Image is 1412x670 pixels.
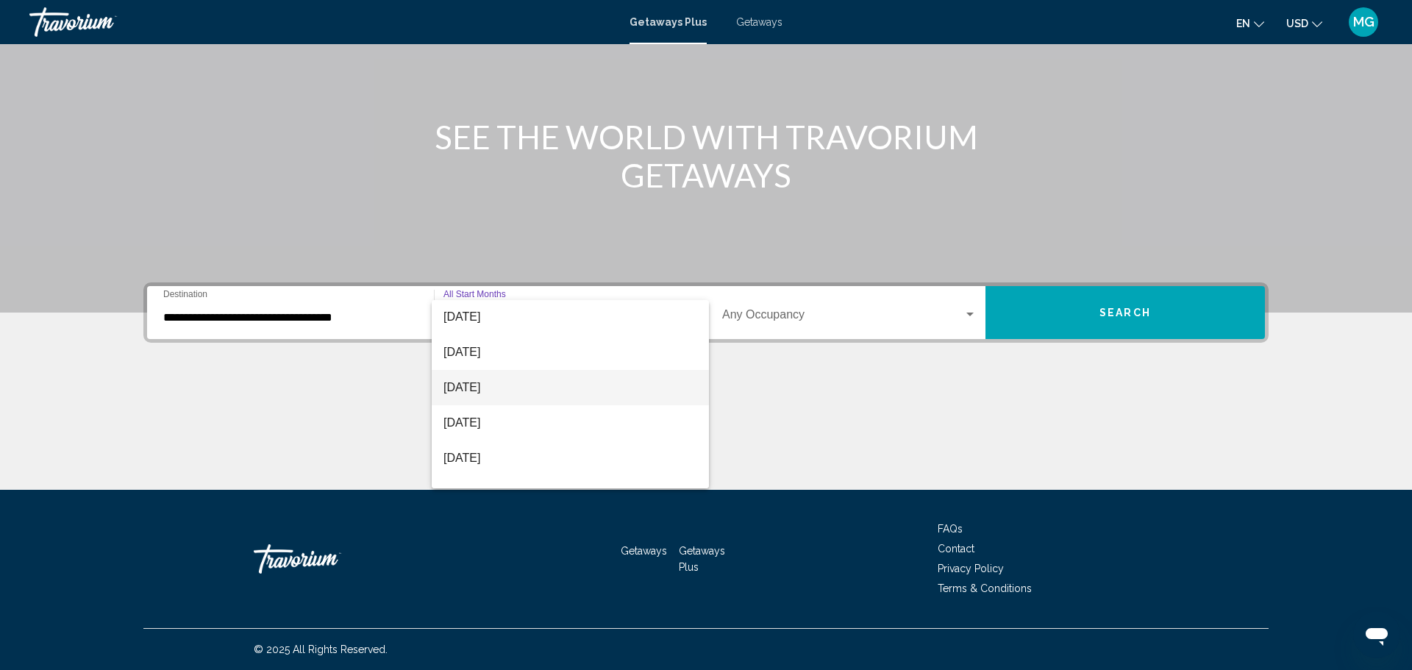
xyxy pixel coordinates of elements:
[443,441,697,476] span: [DATE]
[443,299,697,335] span: [DATE]
[443,476,697,511] span: [DATE]
[443,405,697,441] span: [DATE]
[443,370,697,405] span: [DATE]
[443,335,697,370] span: [DATE]
[1353,611,1400,658] iframe: Button to launch messaging window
